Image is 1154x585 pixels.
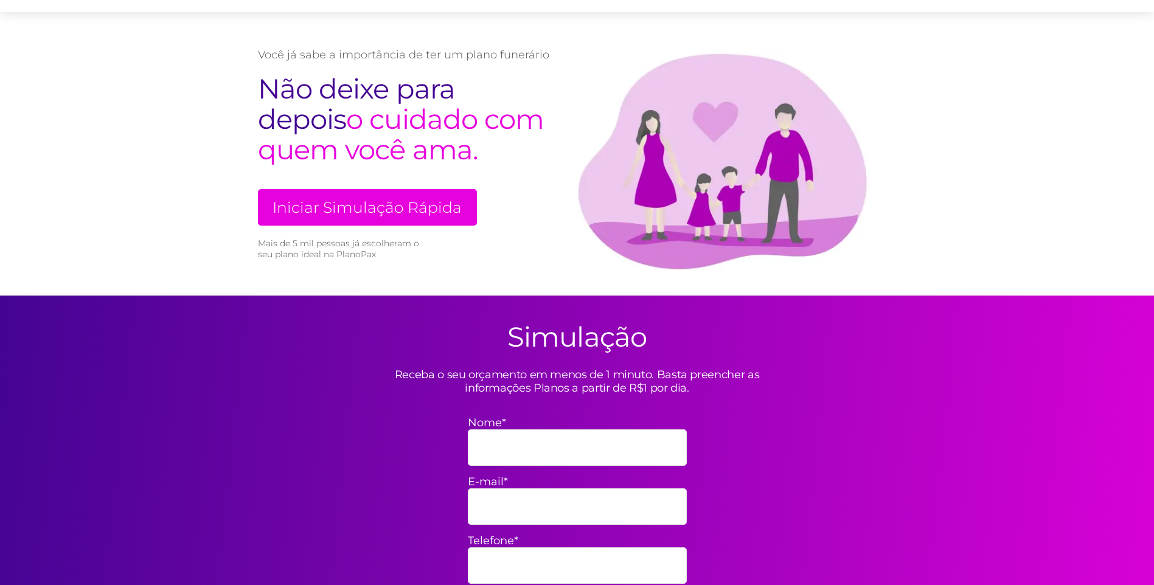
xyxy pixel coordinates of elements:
[258,189,477,226] a: Iniciar Simulação Rápida
[507,320,647,353] h2: Simulação
[468,416,687,429] label: Nome*
[258,72,455,136] span: Não deixe para depois
[258,238,425,260] small: Mais de 5 mil pessoas já escolheram o seu plano ideal na PlanoPax
[258,74,550,165] h2: o cuidado com quem você ama.
[468,534,687,547] label: Telefone*
[468,475,687,488] label: E-mail*
[258,48,550,61] p: Você já sabe a importância de ter um plano funerário
[364,368,790,395] p: Receba o seu orçamento em menos de 1 minuto. Basta preencher as informações Planos a partir de R$...
[550,36,897,271] img: family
